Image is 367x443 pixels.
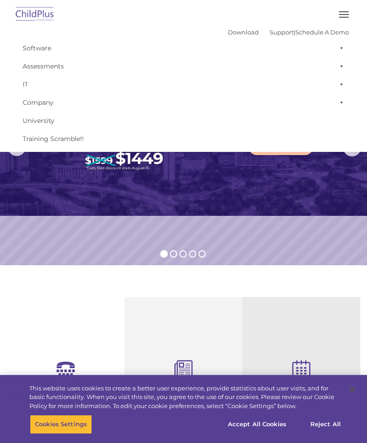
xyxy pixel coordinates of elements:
a: Software [18,39,349,57]
a: Training Scramble!! [18,130,349,148]
button: Reject All [297,415,354,434]
button: Cookies Settings [30,415,92,434]
button: Close [343,380,362,399]
button: Accept All Cookies [223,415,291,434]
a: University [18,112,349,130]
a: Assessments [18,57,349,75]
a: Schedule A Demo [295,29,349,36]
div: This website uses cookies to create a better user experience, provide statistics about user visit... [29,384,342,411]
font: | [228,29,349,36]
img: ChildPlus by Procare Solutions [14,4,56,25]
a: Support [270,29,294,36]
a: IT [18,75,349,93]
a: Download [228,29,259,36]
a: Company [18,93,349,112]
